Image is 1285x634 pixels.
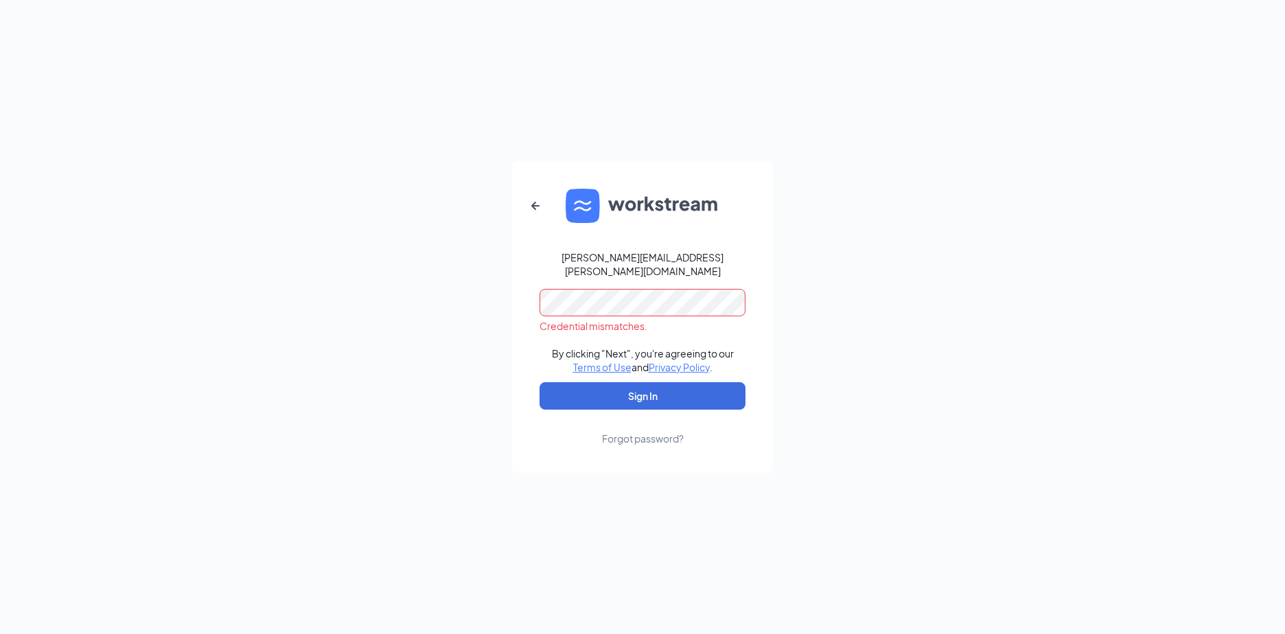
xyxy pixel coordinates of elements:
[540,382,745,410] button: Sign In
[519,189,552,222] button: ArrowLeftNew
[649,361,710,373] a: Privacy Policy
[527,198,544,214] svg: ArrowLeftNew
[566,189,719,223] img: WS logo and Workstream text
[602,410,684,445] a: Forgot password?
[602,432,684,445] div: Forgot password?
[540,319,745,333] div: Credential mismatches.
[573,361,632,373] a: Terms of Use
[540,250,745,278] div: [PERSON_NAME][EMAIL_ADDRESS][PERSON_NAME][DOMAIN_NAME]
[552,347,734,374] div: By clicking "Next", you're agreeing to our and .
